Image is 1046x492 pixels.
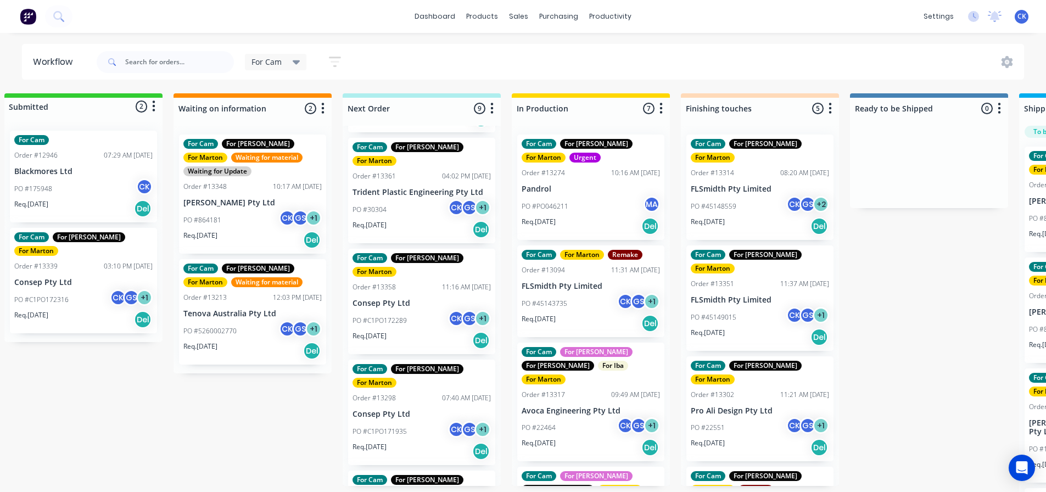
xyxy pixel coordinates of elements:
[348,360,495,465] div: For CamFor [PERSON_NAME]For MartonOrder #1329807:40 AM [DATE]Consep Pty LtdPO #C1PO171935CKGS+1Re...
[691,471,725,481] div: For Cam
[251,56,282,68] span: For Cam
[461,421,478,438] div: GS
[1009,455,1035,481] div: Open Intercom Messenger
[691,328,725,338] p: Req. [DATE]
[691,168,734,178] div: Order #13314
[729,250,802,260] div: For [PERSON_NAME]
[691,438,725,448] p: Req. [DATE]
[353,393,396,403] div: Order #13298
[183,139,218,149] div: For Cam
[691,153,735,163] div: For Marton
[810,328,828,346] div: Del
[474,421,491,438] div: + 1
[644,293,660,310] div: + 1
[14,261,58,271] div: Order #13339
[104,150,153,160] div: 07:29 AM [DATE]
[353,188,491,197] p: Trident Plastic Engineering Pty Ltd
[461,8,504,25] div: products
[780,168,829,178] div: 08:20 AM [DATE]
[617,293,634,310] div: CK
[305,321,322,337] div: + 1
[183,342,217,351] p: Req. [DATE]
[522,438,556,448] p: Req. [DATE]
[10,228,157,333] div: For CamFor [PERSON_NAME]For MartonOrder #1333903:10 PM [DATE]Consep Pty LtdPO #C1PO172316CKGS+1Re...
[611,168,660,178] div: 10:16 AM [DATE]
[179,135,326,254] div: For CamFor [PERSON_NAME]For MartonWaiting for materialWaiting for UpdateOrder #1334810:17 AM [DAT...
[686,135,834,240] div: For CamFor [PERSON_NAME]For MartonOrder #1331408:20 AM [DATE]FLSmidth Pty LimitedPO #45148559CKGS...
[14,310,48,320] p: Req. [DATE]
[691,423,725,433] p: PO #22551
[292,210,309,226] div: GS
[442,171,491,181] div: 04:02 PM [DATE]
[273,182,322,192] div: 10:17 AM [DATE]
[183,264,218,273] div: For Cam
[53,232,125,242] div: For [PERSON_NAME]
[292,321,309,337] div: GS
[409,8,461,25] a: dashboard
[353,253,387,263] div: For Cam
[183,309,322,318] p: Tenova Australia Pty Ltd
[810,439,828,456] div: Del
[786,307,803,323] div: CK
[104,261,153,271] div: 03:10 PM [DATE]
[522,139,556,149] div: For Cam
[14,278,153,287] p: Consep Pty Ltd
[353,442,387,452] p: Req. [DATE]
[522,406,660,416] p: Avoca Engineering Pty Ltd
[560,347,633,357] div: For [PERSON_NAME]
[522,361,594,371] div: For [PERSON_NAME]
[691,250,725,260] div: For Cam
[14,150,58,160] div: Order #12946
[641,217,659,235] div: Del
[183,231,217,241] p: Req. [DATE]
[179,259,326,365] div: For CamFor [PERSON_NAME]For MartonWaiting for materialOrder #1321312:03 PM [DATE]Tenova Australia...
[641,439,659,456] div: Del
[472,332,490,349] div: Del
[569,153,601,163] div: Urgent
[691,390,734,400] div: Order #13302
[448,310,465,327] div: CK
[630,417,647,434] div: GS
[780,390,829,400] div: 11:21 AM [DATE]
[279,210,295,226] div: CK
[353,282,396,292] div: Order #13358
[222,139,294,149] div: For [PERSON_NAME]
[691,374,735,384] div: For Marton
[522,282,660,291] p: FLSmidth Pty Limited
[504,8,534,25] div: sales
[391,253,463,263] div: For [PERSON_NAME]
[353,267,396,277] div: For Marton
[123,289,139,306] div: GS
[183,182,227,192] div: Order #13348
[14,167,153,176] p: Blackmores Ltd
[522,347,556,357] div: For Cam
[691,295,829,305] p: FLSmidth Pty Limited
[303,231,321,249] div: Del
[691,406,829,416] p: Pro Ali Design Pty Ltd
[584,8,637,25] div: productivity
[813,196,829,213] div: + 2
[136,289,153,306] div: + 1
[353,171,396,181] div: Order #13361
[273,293,322,303] div: 12:03 PM [DATE]
[560,250,604,260] div: For Marton
[348,249,495,354] div: For CamFor [PERSON_NAME]For MartonOrder #1335811:16 AM [DATE]Consep Pty LtdPO #C1PO172289CKGS+1Re...
[279,321,295,337] div: CK
[522,390,565,400] div: Order #13317
[560,471,633,481] div: For [PERSON_NAME]
[20,8,36,25] img: Factory
[691,312,736,322] p: PO #45149015
[442,393,491,403] div: 07:40 AM [DATE]
[522,423,556,433] p: PO #22464
[691,217,725,227] p: Req. [DATE]
[522,299,567,309] p: PO #45143735
[231,153,303,163] div: Waiting for material
[305,210,322,226] div: + 1
[474,310,491,327] div: + 1
[134,311,152,328] div: Del
[780,279,829,289] div: 11:37 AM [DATE]
[183,198,322,208] p: [PERSON_NAME] Pty Ltd
[691,202,736,211] p: PO #45148559
[691,361,725,371] div: For Cam
[14,232,49,242] div: For Cam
